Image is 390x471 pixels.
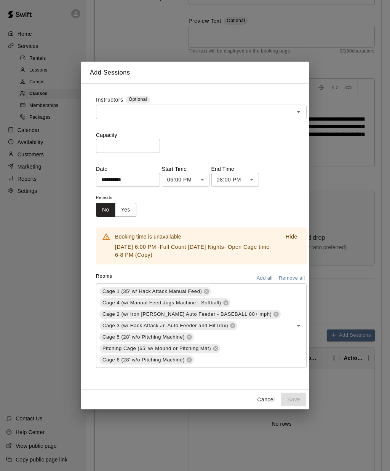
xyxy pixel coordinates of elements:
div: 08:00 PM [211,173,259,187]
button: No [96,203,115,217]
div: Pitching Cage (65' w/ Mound or Pitching Mat) [99,344,220,353]
button: Add all [253,272,277,284]
span: Cage 2 (w/ Iron [PERSON_NAME] Auto Feeder - BASEBALL 80+ mph) [99,310,275,318]
span: Cage 1 (35' w/ Hack Attack Manual Feed) [99,288,205,295]
p: End Time [211,165,259,173]
button: Yes [115,203,136,217]
p: Capacity [96,131,307,139]
div: Cage 1 (35' w/ Hack Attack Manual Feed) [99,287,211,296]
button: Remove all [277,272,307,284]
p: [DATE] 6:00 PM - Full Count [DATE] Nights- Open Cage time 6-8 PM (Copy) [115,243,273,259]
div: Booking time is unavailable [115,230,273,262]
div: Cage 3 (w/ Hack Attack Jr. Auto Feeder and HitTrax) [99,321,237,330]
p: Date [96,165,160,173]
span: Cage 3 (w/ Hack Attack Jr. Auto Feeder and HitTrax) [99,322,231,329]
h2: Add Sessions [81,62,309,84]
label: Instructors [96,96,123,105]
div: Cage 4 (w/ Manual Feed Jugs Machine - Softball) [99,298,230,307]
button: Hide [279,231,304,242]
span: Rooms [96,274,112,279]
button: Open [293,320,304,331]
div: 06:00 PM [162,173,209,187]
span: Optional [129,97,147,102]
span: Repeats [96,193,142,203]
div: outlined button group [96,203,136,217]
p: Start Time [162,165,209,173]
button: Cancel [254,393,278,407]
div: Cage 5 (28' w/o Pitching Machine) [99,333,194,342]
span: Cage 4 (w/ Manual Feed Jugs Machine - Softball) [99,299,224,307]
p: Hide [286,233,297,241]
button: Open [293,107,304,117]
span: Cage 5 (28' w/o Pitching Machine) [99,333,188,341]
input: Choose date, selected date is Oct 10, 2025 [96,173,155,187]
div: Cage 2 (w/ Iron [PERSON_NAME] Auto Feeder - BASEBALL 80+ mph) [99,310,281,319]
span: Pitching Cage (65' w/ Mound or Pitching Mat) [99,345,214,352]
span: Cage 6 (28' w/o Pitching Machine) [99,356,188,364]
div: Cage 6 (28' w/o Pitching Machine) [99,355,194,364]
